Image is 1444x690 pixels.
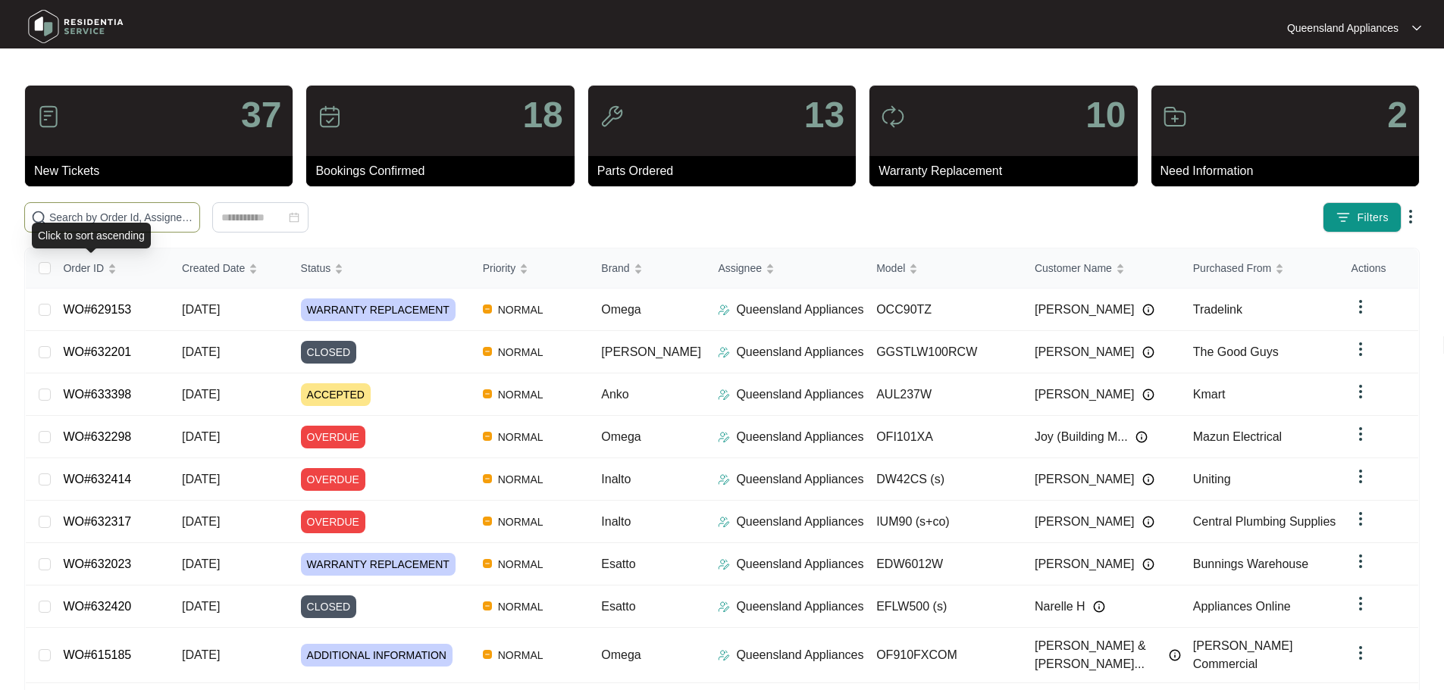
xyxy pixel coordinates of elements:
[1352,552,1370,570] img: dropdown arrow
[1169,649,1181,661] img: Info icon
[318,105,342,129] img: icon
[1161,162,1419,180] p: Need Information
[492,428,550,446] span: NORMAL
[483,347,492,356] img: Vercel Logo
[1035,428,1128,446] span: Joy (Building M...
[1142,389,1154,401] img: Info icon
[1181,248,1339,289] th: Purchased From
[63,345,131,358] a: WO#632201
[1323,202,1402,233] button: filter iconFilters
[1093,601,1105,613] img: Info icon
[471,248,590,289] th: Priority
[1135,431,1148,443] img: Info icon
[170,248,289,289] th: Created Date
[483,432,492,441] img: Vercel Logo
[483,389,492,398] img: Vercel Logo
[736,470,863,489] p: Queensland Appliances
[483,650,492,659] img: Vercel Logo
[301,298,456,321] span: WARRANTY REPLACEMENT
[492,646,550,664] span: NORMAL
[601,648,641,661] span: Omega
[718,346,730,358] img: Assigner Icon
[1035,260,1112,276] span: Customer Name
[301,341,357,364] span: CLOSED
[601,345,701,358] span: [PERSON_NAME]
[1035,513,1135,531] span: [PERSON_NAME]
[601,473,631,485] span: Inalto
[601,557,635,570] span: Esatto
[1023,248,1181,289] th: Customer Name
[1402,208,1420,226] img: dropdown arrow
[492,343,550,361] span: NORMAL
[1193,260,1271,276] span: Purchased From
[63,430,131,443] a: WO#632298
[289,248,471,289] th: Status
[1193,557,1308,570] span: Bunnings Warehouse
[736,343,863,361] p: Queensland Appliances
[182,260,245,276] span: Created Date
[736,598,863,616] p: Queensland Appliances
[804,97,844,133] p: 13
[1193,430,1282,443] span: Mazun Electrical
[601,600,635,613] span: Esatto
[864,501,1023,543] td: IUM90 (s+co)
[718,516,730,528] img: Assigner Icon
[63,557,131,570] a: WO#632023
[522,97,562,133] p: 18
[864,331,1023,373] td: GGSTLW100RCW
[864,373,1023,416] td: AUL237W
[601,303,641,316] span: Omega
[1142,558,1154,570] img: Info icon
[301,383,371,406] span: ACCEPTED
[864,416,1023,458] td: OFI101XA
[301,468,365,491] span: OVERDUE
[492,598,550,616] span: NORMAL
[1163,105,1187,129] img: icon
[63,600,131,613] a: WO#632420
[864,458,1023,501] td: DW42CS (s)
[492,555,550,573] span: NORMAL
[483,474,492,483] img: Vercel Logo
[718,473,730,485] img: Assigner Icon
[1035,301,1135,319] span: [PERSON_NAME]
[1193,388,1226,401] span: Kmart
[1142,473,1154,485] img: Info icon
[1352,340,1370,358] img: dropdown arrow
[879,162,1137,180] p: Warranty Replacement
[1035,555,1135,573] span: [PERSON_NAME]
[1387,97,1408,133] p: 2
[301,595,357,618] span: CLOSED
[1085,97,1126,133] p: 10
[736,646,863,664] p: Queensland Appliances
[718,558,730,570] img: Assigner Icon
[32,223,151,248] div: Click to sort ascending
[182,600,220,613] span: [DATE]
[63,388,131,401] a: WO#633398
[1035,470,1135,489] span: [PERSON_NAME]
[182,557,220,570] span: [DATE]
[301,644,453,667] span: ADDITIONAL INFORMATION
[1142,346,1154,358] img: Info icon
[1352,595,1370,613] img: dropdown arrow
[864,543,1023,585] td: EDW6012W
[241,97,281,133] p: 37
[31,210,46,225] img: search-icon
[51,248,170,289] th: Order ID
[876,260,905,276] span: Model
[1352,298,1370,316] img: dropdown arrow
[1336,210,1351,225] img: filter icon
[492,301,550,319] span: NORMAL
[49,209,193,226] input: Search by Order Id, Assignee Name, Customer Name, Brand and Model
[315,162,574,180] p: Bookings Confirmed
[1193,473,1231,485] span: Uniting
[718,431,730,443] img: Assigner Icon
[301,426,365,448] span: OVERDUE
[483,559,492,568] img: Vercel Logo
[1352,644,1370,662] img: dropdown arrow
[601,430,641,443] span: Omega
[182,388,220,401] span: [DATE]
[1142,516,1154,528] img: Info icon
[706,248,864,289] th: Assignee
[600,105,624,129] img: icon
[1352,510,1370,528] img: dropdown arrow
